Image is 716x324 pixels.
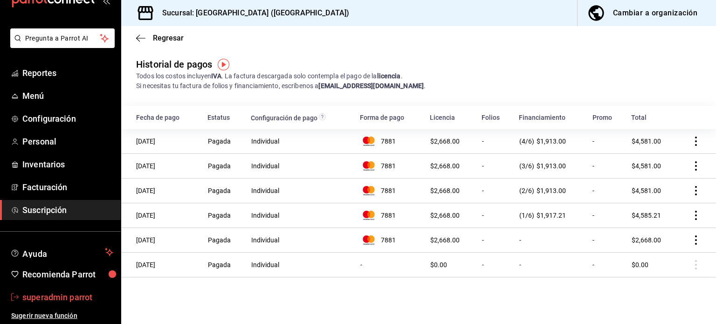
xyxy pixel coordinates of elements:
[632,261,648,269] span: $0.00
[121,154,202,179] td: [DATE]
[626,106,677,129] th: Total
[476,179,513,203] td: -
[22,247,101,258] span: Ayuda
[537,187,566,194] span: $1,913.00
[121,203,202,228] td: [DATE]
[430,138,460,145] span: $2,668.00
[513,228,587,253] td: -
[632,212,661,219] span: $4,585.21
[537,212,566,219] span: $1,917.21
[632,162,661,170] span: $4,581.00
[587,129,626,154] td: -
[632,138,661,145] span: $4,581.00
[587,154,626,179] td: -
[587,179,626,203] td: -
[519,187,581,194] div: (2/6)
[10,28,115,48] button: Pregunta a Parrot AI
[360,137,419,146] div: 7881
[587,253,626,277] td: -
[121,228,202,253] td: [DATE]
[7,40,115,50] a: Pregunta a Parrot AI
[537,162,566,170] span: $1,913.00
[613,7,697,20] div: Cambiar a organización
[691,235,701,245] button: actions
[424,106,476,129] th: Licencia
[360,211,419,220] div: 7881
[218,59,229,70] img: Tooltip marker
[587,228,626,253] td: -
[430,162,460,170] span: $2,668.00
[22,112,113,125] span: Configuración
[245,129,354,154] td: Individual
[22,291,113,303] span: superadmin parrot
[245,179,354,203] td: Individual
[354,253,424,277] td: -
[136,71,701,91] div: Todos los costos incluyen . La factura descargada solo contempla el pago de la . Si necesitas tu ...
[121,129,202,154] td: [DATE]
[513,106,587,129] th: Financiamiento
[136,57,212,71] div: Historial de pagos
[202,154,245,179] td: Pagada
[691,161,701,171] button: actions
[202,106,245,129] th: Estatus
[11,311,113,321] span: Sugerir nueva función
[136,34,184,42] button: Regresar
[22,90,113,102] span: Menú
[537,138,566,145] span: $1,913.00
[202,129,245,154] td: Pagada
[691,186,701,195] button: actions
[430,212,460,219] span: $2,668.00
[245,203,354,228] td: Individual
[360,235,419,245] div: 7881
[476,203,513,228] td: -
[476,129,513,154] td: -
[245,253,354,277] td: Individual
[245,228,354,253] td: Individual
[587,106,626,129] th: Promo
[22,135,113,148] span: Personal
[25,34,100,43] span: Pregunta a Parrot AI
[121,106,202,129] th: Fecha de pago
[476,106,513,129] th: Folios
[121,179,202,203] td: [DATE]
[153,34,184,42] span: Regresar
[691,137,701,146] button: actions
[430,261,447,269] span: $0.00
[476,253,513,277] td: -
[430,236,460,244] span: $2,668.00
[519,162,581,170] div: (3/6)
[202,179,245,203] td: Pagada
[691,211,701,220] button: actions
[319,114,326,122] span: Si el pago de la suscripción es agrupado con todas las sucursales, será denominado como Multisucu...
[202,253,245,277] td: Pagada
[430,187,460,194] span: $2,668.00
[632,187,661,194] span: $4,581.00
[632,236,661,244] span: $2,668.00
[22,268,113,281] span: Recomienda Parrot
[377,72,401,80] strong: licencia
[513,253,587,277] td: -
[476,154,513,179] td: -
[318,82,424,90] strong: [EMAIL_ADDRESS][DOMAIN_NAME]
[360,186,419,195] div: 7881
[22,158,113,171] span: Inventarios
[202,203,245,228] td: Pagada
[354,106,424,129] th: Forma de pago
[202,228,245,253] td: Pagada
[245,154,354,179] td: Individual
[22,204,113,216] span: Suscripción
[121,253,202,277] td: [DATE]
[519,138,581,145] div: (4/6)
[22,67,113,79] span: Reportes
[476,228,513,253] td: -
[22,181,113,193] span: Facturación
[211,72,221,80] strong: IVA
[155,7,349,19] h3: Sucursal: [GEOGRAPHIC_DATA] ([GEOGRAPHIC_DATA])
[519,212,581,219] div: (1/6)
[587,203,626,228] td: -
[360,161,419,171] div: 7881
[245,106,354,129] th: Configuración de pago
